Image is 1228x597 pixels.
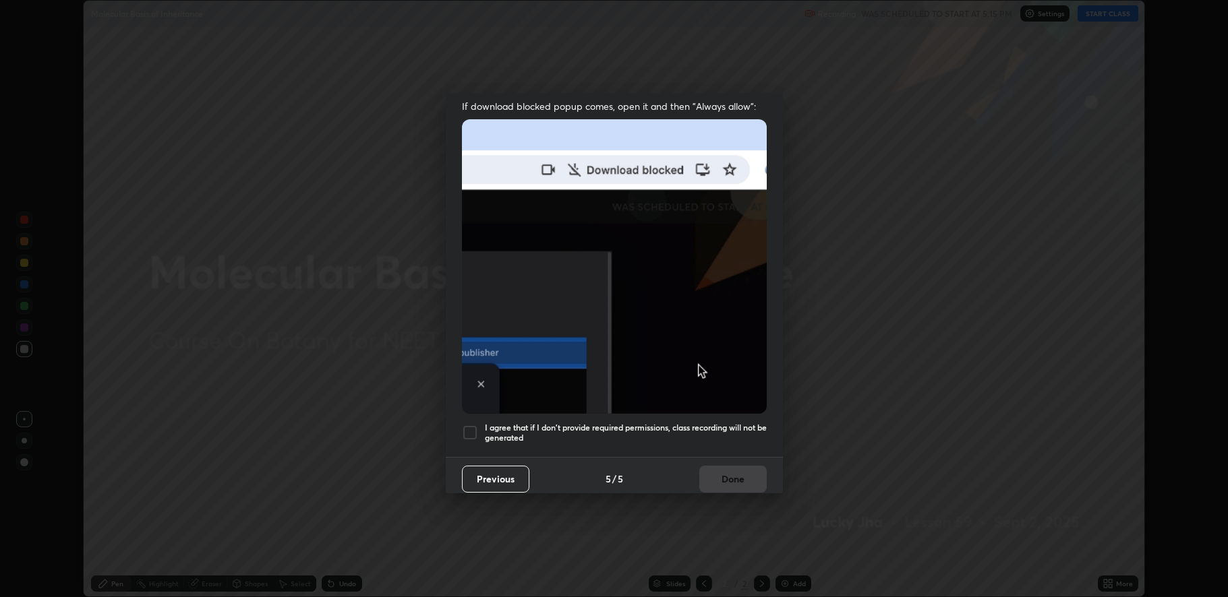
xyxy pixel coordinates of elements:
[485,422,767,443] h5: I agree that if I don't provide required permissions, class recording will not be generated
[462,100,767,113] span: If download blocked popup comes, open it and then "Always allow":
[612,472,616,486] h4: /
[462,466,529,493] button: Previous
[606,472,611,486] h4: 5
[462,119,767,414] img: downloads-permission-blocked.gif
[618,472,623,486] h4: 5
